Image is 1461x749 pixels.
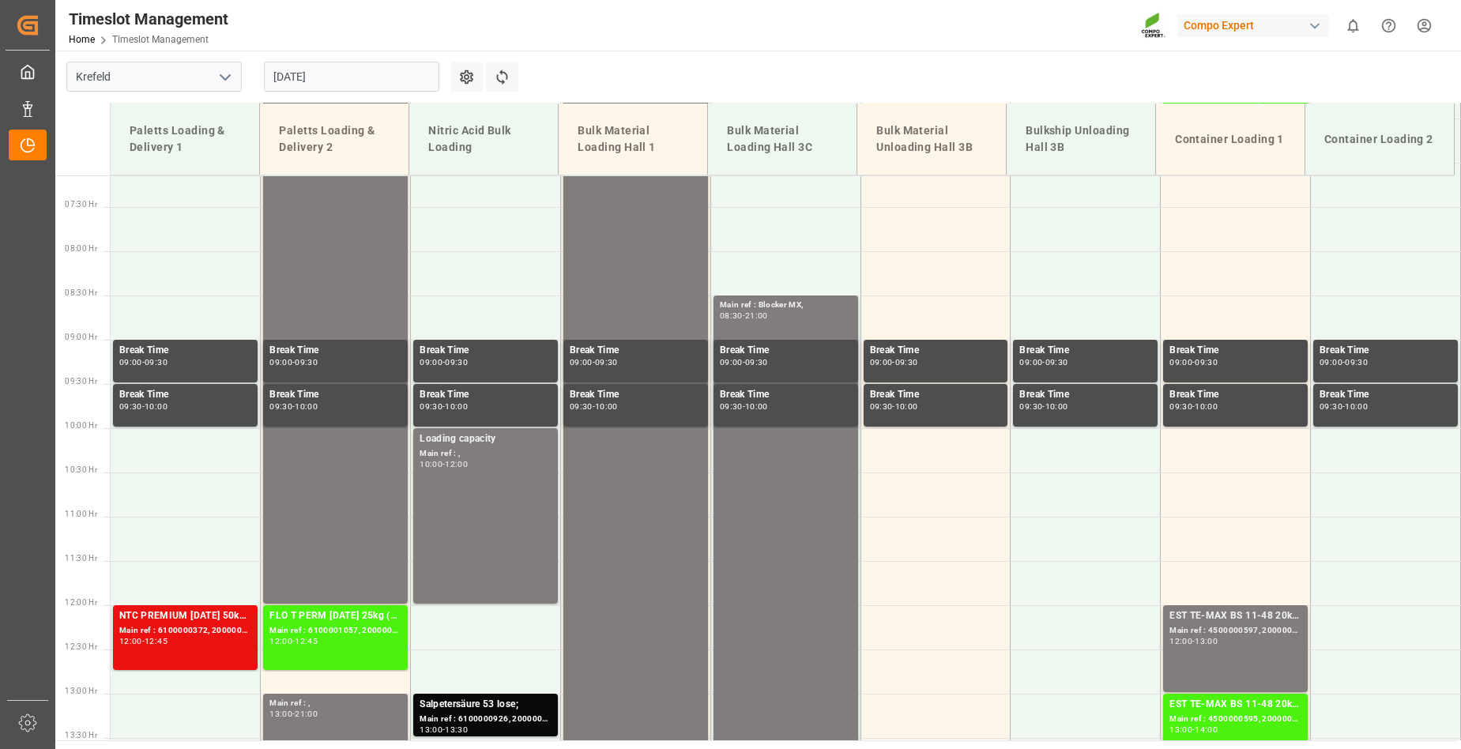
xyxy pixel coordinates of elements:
input: DD.MM.YYYY [264,62,439,92]
div: 13:00 [1169,726,1192,733]
div: 09:30 [145,359,168,366]
span: 08:00 Hr [65,244,97,253]
div: EST TE-MAX BS 11-48 20kg (x56) INT MTO; [1169,697,1301,713]
div: 13:30 [445,726,468,733]
div: - [142,638,145,645]
div: Salpetersäure 53 lose; [420,697,552,713]
span: 13:00 Hr [65,687,97,695]
div: Break Time [119,387,251,403]
div: Bulkship Unloading Hall 3B [1019,116,1143,162]
div: FLO T PERM [DATE] 25kg (x60) INT; [269,608,401,624]
div: 09:30 [1019,403,1042,410]
div: 09:30 [720,403,743,410]
div: EST TE-MAX BS 11-48 20kg (x56) INT MTO; [1169,608,1301,624]
div: 09:30 [1195,359,1218,366]
div: 12:45 [295,638,318,645]
span: 11:00 Hr [65,510,97,518]
div: 09:30 [745,359,768,366]
div: Break Time [570,343,702,359]
div: 13:00 [1195,638,1218,645]
div: Break Time [269,387,401,403]
div: 09:00 [720,359,743,366]
div: 09:00 [420,359,442,366]
div: Main ref : 6100000926, 2000000835; [420,713,552,726]
div: 09:00 [269,359,292,366]
div: Break Time [269,343,401,359]
div: 10:00 [445,403,468,410]
div: - [743,359,745,366]
img: Screenshot%202023-09-29%20at%2010.02.21.png_1712312052.png [1141,12,1166,40]
div: 09:30 [870,403,893,410]
div: 10:00 [895,403,918,410]
div: Break Time [720,387,852,403]
span: 09:30 Hr [65,377,97,386]
div: 21:00 [295,710,318,717]
div: 10:00 [1045,403,1068,410]
div: Main ref : , [269,697,401,710]
div: - [1192,403,1195,410]
button: show 0 new notifications [1335,8,1371,43]
div: Break Time [1320,343,1452,359]
div: Paletts Loading & Delivery 1 [123,116,247,162]
span: 10:00 Hr [65,421,97,430]
div: Nitric Acid Bulk Loading [422,116,545,162]
div: 09:30 [445,359,468,366]
div: 09:30 [1345,359,1368,366]
div: - [142,403,145,410]
div: 09:30 [895,359,918,366]
div: Break Time [870,343,1002,359]
div: - [1192,726,1195,733]
button: Compo Expert [1177,10,1335,40]
div: Break Time [1019,343,1151,359]
div: 08:30 [720,312,743,319]
div: 10:00 [1195,403,1218,410]
div: 09:30 [595,359,618,366]
div: Timeslot Management [69,7,228,31]
span: 11:30 Hr [65,554,97,563]
div: - [292,359,295,366]
div: 09:30 [1045,359,1068,366]
span: 07:30 Hr [65,200,97,209]
div: 09:00 [870,359,893,366]
div: 09:30 [295,359,318,366]
div: 09:30 [269,403,292,410]
div: 09:00 [1019,359,1042,366]
div: Break Time [1169,343,1301,359]
span: 10:30 Hr [65,465,97,474]
div: - [292,403,295,410]
button: Help Center [1371,8,1406,43]
div: - [593,403,595,410]
div: 09:30 [420,403,442,410]
div: 09:30 [570,403,593,410]
div: NTC PREMIUM [DATE] 50kg (x25) INT MTO; [119,608,251,624]
div: Break Time [570,387,702,403]
div: Main ref : 6100000372, 2000000195; [119,624,251,638]
div: Container Loading 2 [1318,125,1441,154]
div: Bulk Material Loading Hall 3C [721,116,844,162]
span: 12:30 Hr [65,642,97,651]
div: - [1042,403,1045,410]
div: - [1342,359,1345,366]
span: 09:00 Hr [65,333,97,341]
div: - [743,312,745,319]
div: Break Time [870,387,1002,403]
span: 13:30 Hr [65,731,97,740]
div: Break Time [1320,387,1452,403]
div: - [1192,638,1195,645]
div: - [442,403,445,410]
div: 12:00 [445,461,468,468]
div: 14:00 [1195,726,1218,733]
div: - [442,461,445,468]
input: Type to search/select [66,62,242,92]
div: 10:00 [145,403,168,410]
div: 09:00 [1320,359,1342,366]
div: 09:00 [119,359,142,366]
div: - [142,359,145,366]
div: Loading capacity [420,431,552,447]
div: - [1042,359,1045,366]
div: 10:00 [595,403,618,410]
div: - [442,726,445,733]
div: 13:00 [420,726,442,733]
div: Main ref : , [420,447,552,461]
button: open menu [213,65,236,89]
